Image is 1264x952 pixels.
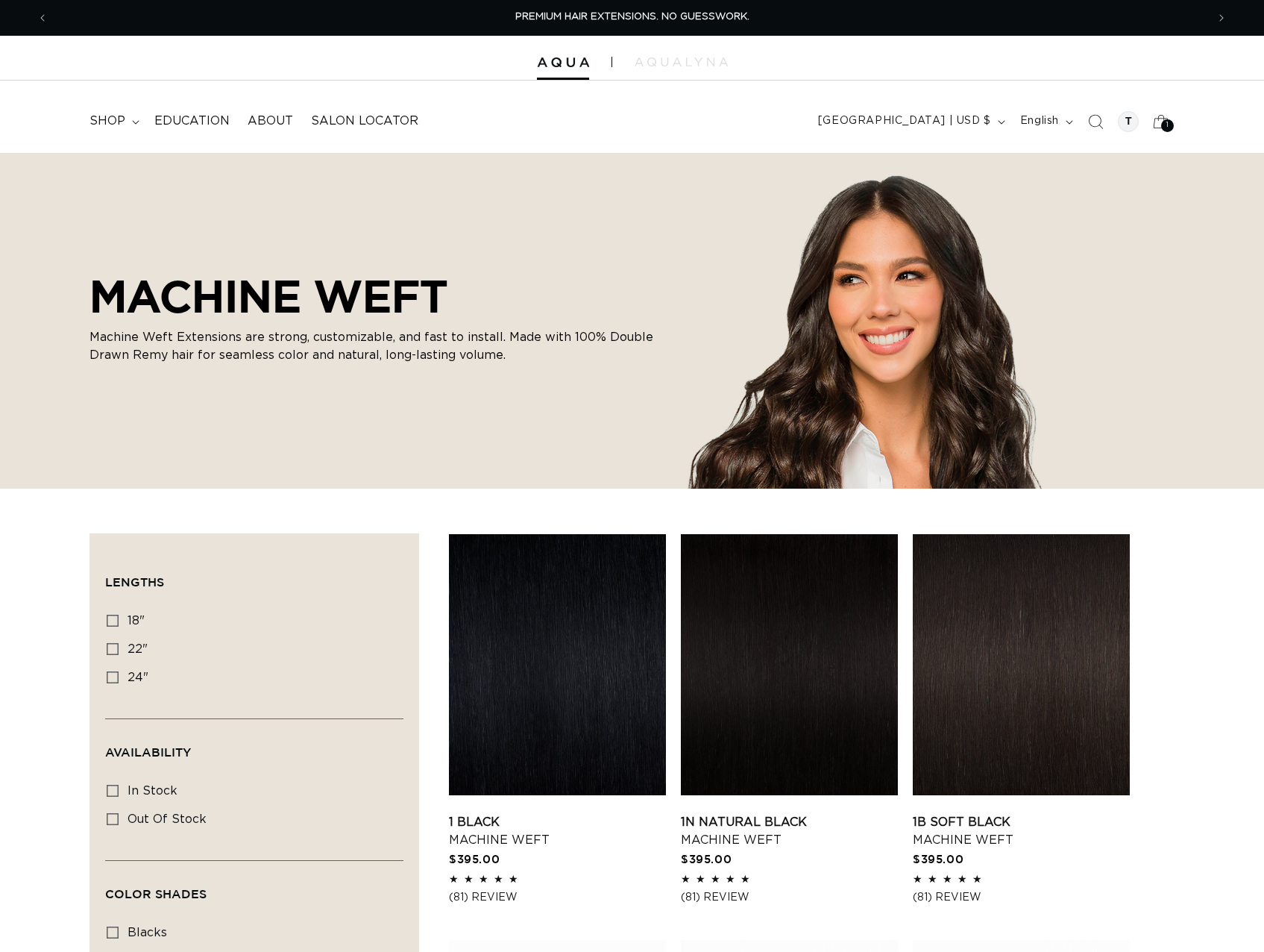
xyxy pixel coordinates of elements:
button: Previous announcement [26,4,59,32]
h2: MACHINE WEFT [89,270,656,322]
span: About [248,113,293,129]
img: aqualyna.com [635,57,728,66]
a: 1 Black Machine Weft [449,813,666,849]
img: Aqua Hair Extensions [537,57,589,68]
span: Salon Locator [311,113,418,129]
a: 1N Natural Black Machine Weft [681,813,898,849]
span: shop [89,113,125,129]
button: English [1011,107,1079,136]
span: English [1020,113,1059,129]
span: 18" [128,615,145,627]
span: blacks [128,927,167,939]
span: Availability [105,745,191,759]
button: [GEOGRAPHIC_DATA] | USD $ [809,107,1011,136]
span: Education [154,113,230,129]
summary: Color Shades (0 selected) [105,861,403,915]
summary: Lengths (0 selected) [105,549,403,603]
span: 24" [128,671,148,683]
summary: shop [81,104,145,138]
a: 1B Soft Black Machine Weft [913,813,1130,849]
span: 1 [1166,119,1169,132]
summary: Availability (0 selected) [105,719,403,773]
span: In stock [128,785,177,797]
button: Next announcement [1205,4,1238,32]
span: PREMIUM HAIR EXTENSIONS. NO GUESSWORK. [515,12,749,22]
span: Lengths [105,575,164,589]
p: Machine Weft Extensions are strong, customizable, and fast to install. Made with 100% Double Draw... [89,328,656,364]
a: Education [145,104,239,138]
span: Color Shades [105,887,207,901]
span: Out of stock [128,813,207,825]
a: About [239,104,302,138]
summary: Search [1079,105,1112,138]
a: Salon Locator [302,104,427,138]
span: 22" [128,643,148,655]
span: [GEOGRAPHIC_DATA] | USD $ [818,113,991,129]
